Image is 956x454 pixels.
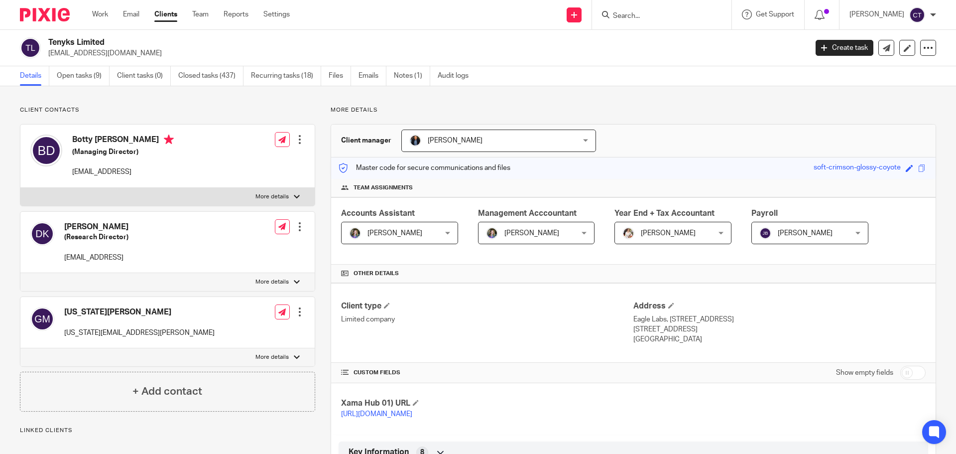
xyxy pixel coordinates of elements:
p: [EMAIL_ADDRESS] [64,253,128,263]
i: Primary [164,135,174,145]
p: Client contacts [20,106,315,114]
span: Accounts Assistant [341,209,415,217]
h4: Xama Hub 01) URL [341,398,633,409]
span: Year End + Tax Accountant [614,209,715,217]
h4: [US_STATE][PERSON_NAME] [64,307,215,317]
h4: CUSTOM FIELDS [341,369,633,377]
p: [EMAIL_ADDRESS][DOMAIN_NAME] [48,48,801,58]
div: soft-crimson-glossy-coyote [814,162,901,174]
p: Master code for secure communications and files [339,163,510,173]
img: Pixie [20,8,70,21]
h4: + Add contact [132,384,202,399]
h5: (Managing Director) [72,147,174,157]
a: [URL][DOMAIN_NAME] [341,411,412,418]
a: Create task [816,40,873,56]
p: More details [255,278,289,286]
span: Other details [354,270,399,278]
a: Reports [224,9,248,19]
p: [PERSON_NAME] [849,9,904,19]
a: Email [123,9,139,19]
span: Management Acccountant [478,209,577,217]
p: [STREET_ADDRESS] [633,324,926,334]
a: Audit logs [438,66,476,86]
span: [PERSON_NAME] [504,230,559,237]
span: [PERSON_NAME] [641,230,696,237]
img: 1530183611242%20(1).jpg [486,227,498,239]
p: [EMAIL_ADDRESS] [72,167,174,177]
a: Team [192,9,209,19]
span: Team assignments [354,184,413,192]
p: [US_STATE][EMAIL_ADDRESS][PERSON_NAME] [64,328,215,338]
a: Emails [358,66,386,86]
p: Eagle Labs, [STREET_ADDRESS] [633,314,926,324]
span: Payroll [751,209,778,217]
a: Notes (1) [394,66,430,86]
span: Get Support [756,11,794,18]
img: svg%3E [909,7,925,23]
h4: Botty [PERSON_NAME] [72,135,174,147]
img: martin-hickman.jpg [409,135,421,147]
span: [PERSON_NAME] [367,230,422,237]
p: Limited company [341,314,633,324]
h2: Tenyks Limited [48,37,650,48]
input: Search [612,12,702,21]
a: Clients [154,9,177,19]
h4: Client type [341,301,633,311]
h4: Address [633,301,926,311]
p: [GEOGRAPHIC_DATA] [633,334,926,344]
img: svg%3E [30,222,54,246]
a: Client tasks (0) [117,66,171,86]
a: Recurring tasks (18) [251,66,321,86]
label: Show empty fields [836,368,893,378]
img: svg%3E [759,227,771,239]
a: Settings [263,9,290,19]
a: Work [92,9,108,19]
img: svg%3E [30,135,62,166]
p: More details [255,353,289,361]
img: 1530183611242%20(1).jpg [349,227,361,239]
img: Kayleigh%20Henson.jpeg [622,227,634,239]
img: svg%3E [20,37,41,58]
a: Details [20,66,49,86]
h3: Client manager [341,136,391,146]
p: More details [255,193,289,201]
a: Files [329,66,351,86]
a: Closed tasks (437) [178,66,243,86]
a: Open tasks (9) [57,66,110,86]
h4: [PERSON_NAME] [64,222,128,232]
img: svg%3E [30,307,54,331]
p: Linked clients [20,427,315,435]
h5: (Research Director) [64,232,128,242]
p: More details [331,106,936,114]
span: [PERSON_NAME] [778,230,833,237]
span: [PERSON_NAME] [428,137,482,144]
